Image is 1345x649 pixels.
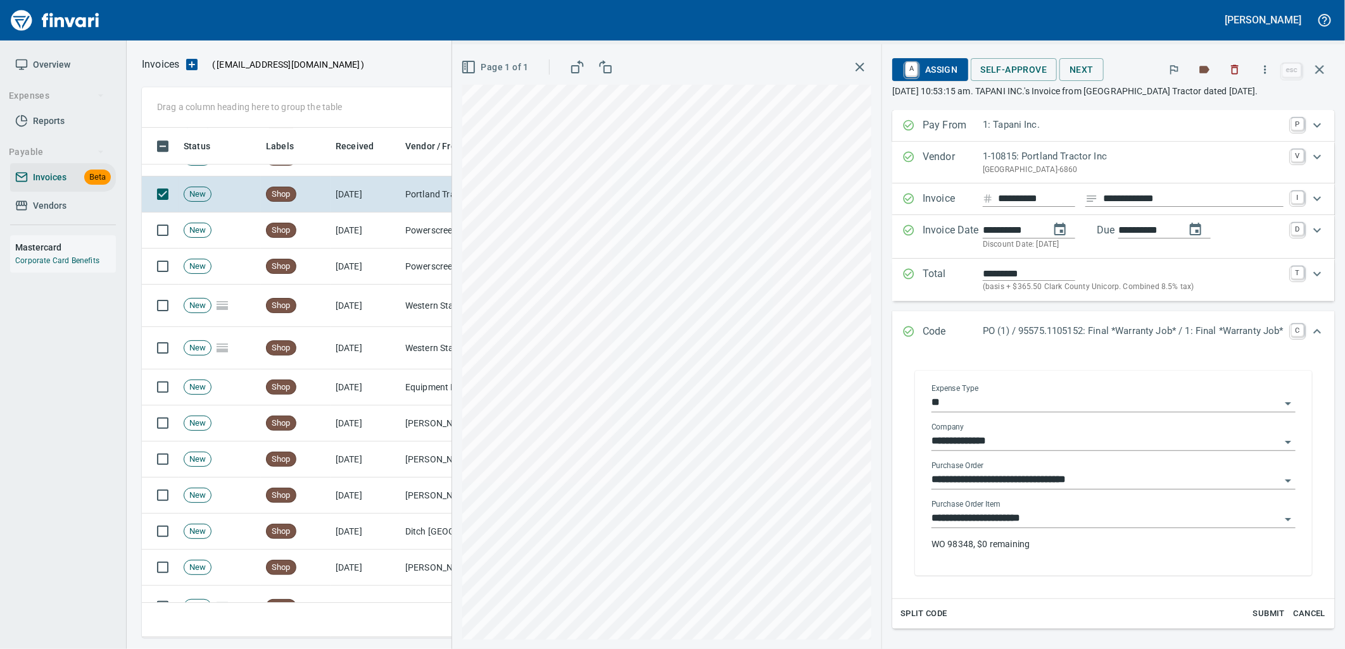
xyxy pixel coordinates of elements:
span: Pages Split [212,601,233,611]
span: Labels [266,139,310,154]
button: change due date [1180,214,1211,245]
a: esc [1282,63,1301,77]
span: Shop [267,342,296,354]
span: Page 1 of 1 [464,59,529,75]
button: Open [1279,433,1297,451]
a: C [1291,324,1304,337]
p: Invoices [142,57,179,72]
span: Shop [267,454,296,466]
h5: [PERSON_NAME] [1225,13,1301,27]
td: Powerscreen Of [US_STATE] (1-10821) [400,249,527,285]
span: Beta [84,170,111,185]
p: Invoice Date [923,223,983,251]
span: Status [184,139,227,154]
button: Flag [1160,56,1188,83]
span: Expenses [9,88,104,104]
span: New [184,261,211,273]
div: Expand [892,110,1335,142]
div: Expand [892,311,1335,353]
button: Discard [1221,56,1249,83]
span: Pages Split [212,342,233,352]
span: Pages Split [212,300,233,310]
td: Portland Tractor Inc (1-10815) [400,176,527,213]
button: Payable [4,140,110,164]
span: Submit [1252,607,1286,621]
span: Vendors [33,198,66,214]
a: D [1291,223,1304,235]
span: Received [336,139,374,154]
div: Expand [892,353,1335,629]
p: Total [923,266,983,294]
p: Drag a column heading here to group the table [157,101,343,113]
a: Vendors [10,192,116,220]
div: Expand [892,215,1335,259]
a: P [1291,118,1304,130]
a: Reports [10,107,116,135]
span: Overview [33,57,70,73]
span: New [184,526,211,538]
label: Company [931,424,964,431]
p: Pay From [923,118,983,134]
td: [DATE] [331,249,400,285]
td: [DATE] [331,442,400,478]
td: [DATE] [331,213,400,249]
p: ( ) [205,58,365,71]
a: V [1291,149,1304,162]
p: Vendor [923,149,983,176]
td: [DATE] [331,327,400,369]
td: [DATE] [331,478,400,514]
button: Expenses [4,84,110,108]
label: Expense Type [931,385,978,393]
td: [DATE] [331,285,400,327]
span: Status [184,139,210,154]
button: Upload an Invoice [179,57,205,72]
div: Expand [892,183,1335,215]
span: Cancel [1292,607,1327,621]
span: New [184,189,211,201]
span: Invoices [33,170,66,185]
div: Expand [892,142,1335,183]
button: Next [1059,58,1104,82]
a: A [906,62,918,76]
button: More [1251,56,1279,83]
p: Due [1097,223,1157,238]
button: Split Code [897,604,950,624]
button: Page 1 of 1 [458,56,534,79]
span: Self-Approve [981,62,1047,78]
span: New [184,601,211,613]
button: Cancel [1289,604,1330,624]
span: Close invoice [1279,54,1335,85]
span: Shop [267,381,296,393]
p: WO 98348, $0 remaining [931,538,1296,550]
td: [PERSON_NAME] Machinery Co (1-10794) [400,442,527,478]
td: [DATE] [331,405,400,442]
td: Western States Equipment Co. (1-11113) [400,285,527,327]
span: Split Code [900,607,947,621]
svg: Invoice number [983,191,993,206]
span: New [184,342,211,354]
span: Vendor / From [405,139,480,154]
span: Vendor / From [405,139,464,154]
span: New [184,381,211,393]
span: [EMAIL_ADDRESS][DOMAIN_NAME] [215,58,361,71]
p: 1: Tapani Inc. [983,118,1284,132]
button: [PERSON_NAME] [1222,10,1304,30]
img: Finvari [8,5,103,35]
button: change date [1045,214,1075,245]
button: Open [1279,395,1297,412]
td: [DATE] [331,586,400,628]
span: New [184,417,211,430]
div: Expand [892,259,1335,301]
span: New [184,300,211,312]
span: Received [336,139,390,154]
td: Equipment Depot Northwest Inc (1-39255) [400,369,527,405]
h6: Mastercard [15,240,116,254]
td: [DATE] [331,176,400,213]
td: TruckPro LLC dba Six States Distributors Inc (1-10953) [400,586,527,628]
svg: Invoice description [1085,192,1098,205]
td: [DATE] [331,514,400,550]
p: Code [923,324,983,340]
span: Shop [267,562,296,574]
span: Payable [9,144,104,160]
